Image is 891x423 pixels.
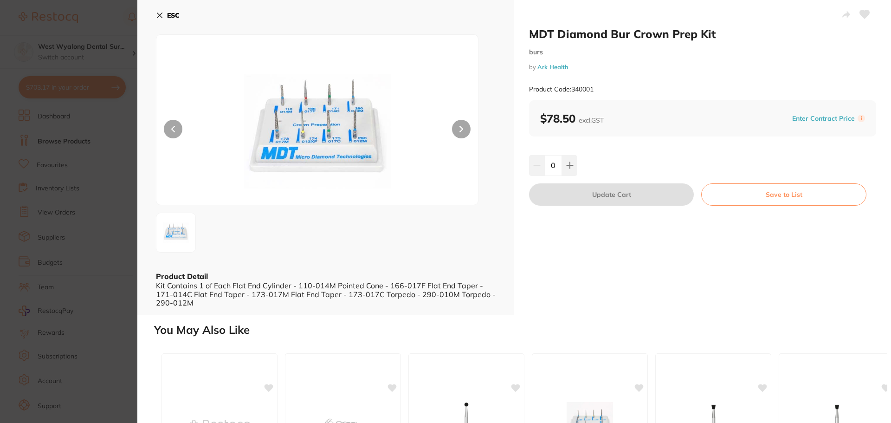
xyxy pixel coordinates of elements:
b: ESC [167,11,180,20]
small: burs [529,48,876,56]
img: ay8zNDAwMDEtanBn [159,216,193,249]
a: Ark Health [537,63,568,71]
b: Product Detail [156,272,208,281]
small: by [529,64,876,71]
h2: You May Also Like [154,324,887,337]
button: Save to List [701,183,866,206]
small: Product Code: 340001 [529,85,594,93]
b: $78.50 [540,111,604,125]
label: i [858,115,865,122]
div: Kit Contains 1 of Each Flat End Cylinder - 110-014M Pointed Cone - 166-017F Flat End Taper - 171-... [156,281,496,307]
button: Enter Contract Price [789,114,858,123]
h2: MDT Diamond Bur Crown Prep Kit [529,27,876,41]
span: excl. GST [579,116,604,124]
img: ay8zNDAwMDEtanBn [221,58,414,205]
button: ESC [156,7,180,23]
button: Update Cart [529,183,694,206]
